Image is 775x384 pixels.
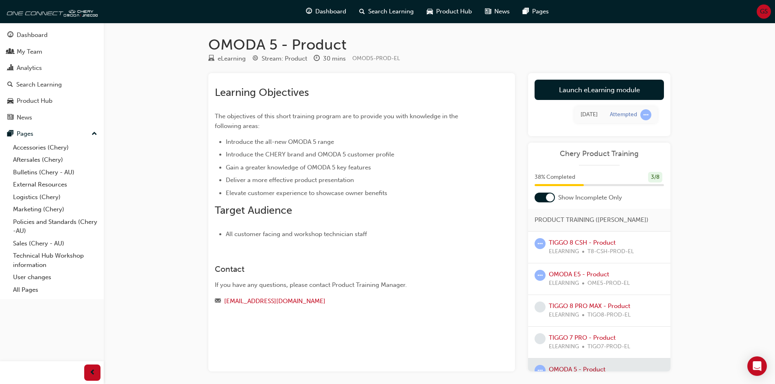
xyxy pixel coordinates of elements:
span: ELEARNING [549,247,579,256]
span: ELEARNING [549,310,579,320]
span: OME5-PROD-EL [587,279,630,288]
h1: OMODA 5 - Product [208,36,670,54]
span: clock-icon [314,55,320,63]
span: News [494,7,510,16]
span: car-icon [7,98,13,105]
span: Dashboard [315,7,346,16]
a: News [3,110,100,125]
div: Tue Sep 23 2025 09:49:39 GMT+1000 (Australian Eastern Standard Time) [581,110,598,119]
span: Elevate customer experience to showcase owner benefits [226,189,387,197]
a: guage-iconDashboard [299,3,353,20]
a: All Pages [10,284,100,296]
span: 38 % Completed [535,173,575,182]
div: Stream [252,54,307,64]
span: Learning resource code [352,55,400,62]
a: [EMAIL_ADDRESS][DOMAIN_NAME] [224,297,325,305]
button: GS [757,4,771,19]
span: Introduce the CHERY brand and OMODA 5 customer profile [226,151,394,158]
span: Gain a greater knowledge of OMODA 5 key features [226,164,371,171]
div: Dashboard [17,30,48,40]
span: learningRecordVerb_ATTEMPT-icon [535,270,546,281]
span: All customer facing and workshop technician staff [226,230,367,238]
div: Email [215,296,479,306]
a: User changes [10,271,100,284]
span: The objectives of this short training program are to provide you with knowledge in the following ... [215,113,460,130]
div: 3 / 8 [648,172,662,183]
button: Pages [3,126,100,141]
a: Analytics [3,61,100,76]
a: Bulletins (Chery - AU) [10,166,100,179]
a: Launch eLearning module [535,80,664,100]
div: Product Hub [17,96,52,106]
span: learningRecordVerb_NONE-icon [535,333,546,344]
span: pages-icon [523,7,529,17]
span: news-icon [485,7,491,17]
span: TIGO8-PROD-EL [587,310,631,320]
span: ELEARNING [549,342,579,351]
span: guage-icon [7,32,13,39]
a: TIGGO 8 PRO MAX - Product [549,302,630,310]
img: oneconnect [4,3,98,20]
h3: Contact [215,265,479,274]
span: guage-icon [306,7,312,17]
span: chart-icon [7,65,13,72]
a: news-iconNews [478,3,516,20]
a: Search Learning [3,77,100,92]
div: eLearning [218,54,246,63]
span: news-icon [7,114,13,121]
span: Deliver a more effective product presentation [226,176,354,184]
a: TIGGO 8 CSH - Product [549,239,616,246]
span: prev-icon [90,368,96,378]
a: Chery Product Training [535,149,664,158]
a: OMODA E5 - Product [549,271,609,278]
span: learningRecordVerb_ATTEMPT-icon [535,238,546,249]
div: Open Intercom Messenger [747,356,767,376]
a: car-iconProduct Hub [420,3,478,20]
span: learningRecordVerb_ATTEMPT-icon [640,109,651,120]
span: learningRecordVerb_NONE-icon [535,302,546,312]
button: DashboardMy TeamAnalyticsSearch LearningProduct HubNews [3,26,100,126]
div: Pages [17,129,33,139]
a: Sales (Chery - AU) [10,237,100,250]
span: Show Incomplete Only [558,193,622,202]
div: Type [208,54,246,64]
a: Logistics (Chery) [10,191,100,204]
span: learningResourceType_ELEARNING-icon [208,55,214,63]
span: Target Audience [215,204,292,217]
span: Introduce the all-new OMODA 5 range [226,138,334,145]
span: Product Hub [436,7,472,16]
span: Pages [532,7,549,16]
span: ELEARNING [549,279,579,288]
a: External Resources [10,178,100,191]
span: target-icon [252,55,258,63]
div: 30 mins [323,54,346,63]
span: search-icon [7,81,13,89]
div: If you have any questions, please contact Product Training Manager. [215,280,479,290]
a: search-iconSearch Learning [353,3,420,20]
span: PRODUCT TRAINING ([PERSON_NAME]) [535,215,648,225]
span: GS [760,7,768,16]
a: Product Hub [3,93,100,108]
a: Policies and Standards (Chery -AU) [10,216,100,237]
a: Technical Hub Workshop information [10,249,100,271]
a: Marketing (Chery) [10,203,100,216]
span: email-icon [215,298,221,305]
a: Accessories (Chery) [10,141,100,154]
div: Duration [314,54,346,64]
div: Stream: Product [262,54,307,63]
span: pages-icon [7,130,13,138]
span: up-icon [92,129,97,139]
span: T8-CSH-PROD-EL [587,247,634,256]
a: Dashboard [3,28,100,43]
a: My Team [3,44,100,59]
span: search-icon [359,7,365,17]
span: Learning Objectives [215,86,309,99]
div: Search Learning [16,80,62,89]
a: pages-iconPages [516,3,555,20]
div: Analytics [17,63,42,73]
span: TIGO7-PROD-EL [587,342,630,351]
div: My Team [17,47,42,56]
span: people-icon [7,48,13,56]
